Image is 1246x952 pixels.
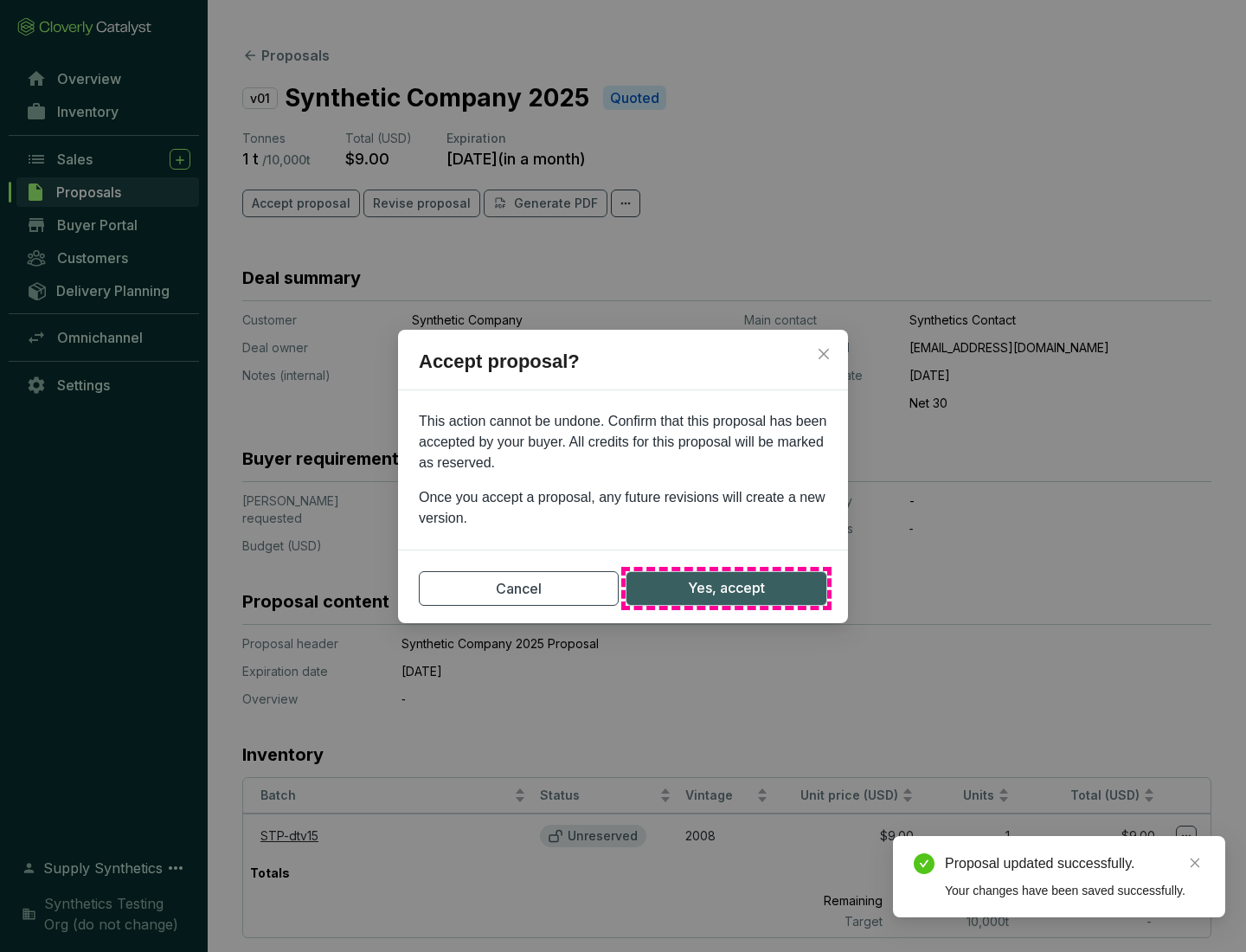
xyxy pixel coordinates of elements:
[810,347,838,361] span: Close
[1189,857,1201,869] span: close
[419,487,827,529] p: Once you accept a proposal, any future revisions will create a new version.
[945,853,1204,874] div: Proposal updated successfully.
[688,577,765,599] span: Yes, accept
[914,853,934,874] span: check-circle
[810,340,838,368] button: Close
[419,411,827,473] p: This action cannot be undone. Confirm that this proposal has been accepted by your buyer. All cre...
[496,578,542,599] span: Cancel
[945,881,1204,900] div: Your changes have been saved successfully.
[398,347,848,390] h2: Accept proposal?
[817,347,831,361] span: close
[1185,853,1204,872] a: Close
[419,571,619,606] button: Cancel
[626,571,827,606] button: Yes, accept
